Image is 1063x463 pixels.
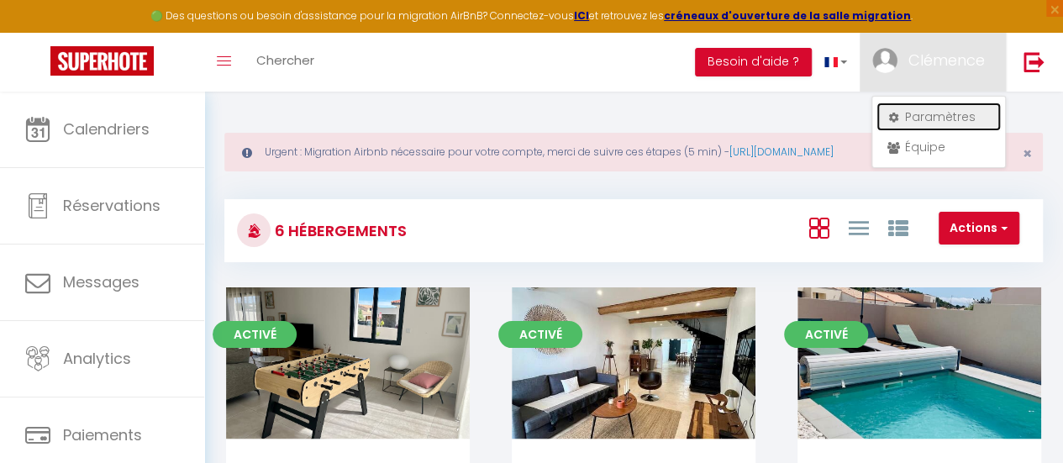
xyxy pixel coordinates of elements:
[50,46,154,76] img: Super Booking
[876,133,1001,161] a: Équipe
[213,321,297,348] span: Activé
[848,213,868,241] a: Vue en Liste
[876,103,1001,131] a: Paramètres
[1023,146,1032,161] button: Close
[1023,143,1032,164] span: ×
[224,133,1043,171] div: Urgent : Migration Airbnb nécessaire pour votre compte, merci de suivre ces étapes (5 min) -
[1024,51,1045,72] img: logout
[872,48,897,73] img: ...
[908,50,985,71] span: Clémence
[63,348,131,369] span: Analytics
[729,145,834,159] a: [URL][DOMAIN_NAME]
[256,51,314,69] span: Chercher
[63,118,150,139] span: Calendriers
[63,271,139,292] span: Messages
[13,7,64,57] button: Ouvrir le widget de chat LiveChat
[271,212,407,250] h3: 6 Hébergements
[695,48,812,76] button: Besoin d'aide ?
[63,424,142,445] span: Paiements
[664,8,911,23] a: créneaux d'ouverture de la salle migration
[887,213,908,241] a: Vue par Groupe
[63,195,161,216] span: Réservations
[574,8,589,23] a: ICI
[808,213,829,241] a: Vue en Box
[784,321,868,348] span: Activé
[860,33,1006,92] a: ... Clémence
[939,212,1019,245] button: Actions
[244,33,327,92] a: Chercher
[498,321,582,348] span: Activé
